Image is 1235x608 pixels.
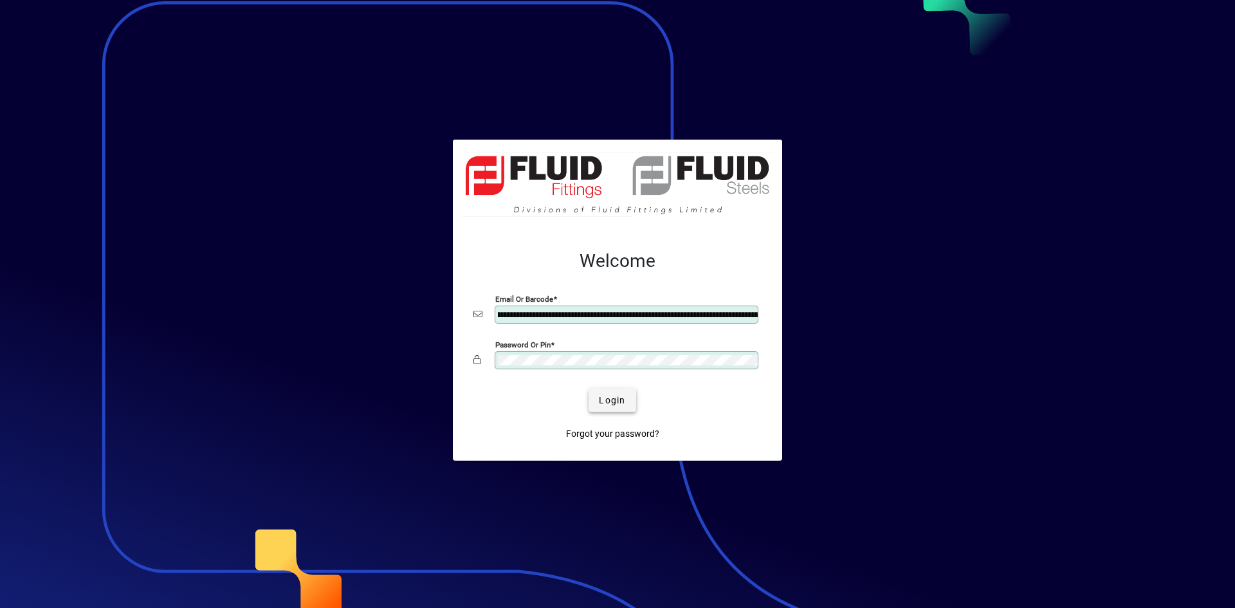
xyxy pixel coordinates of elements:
[599,394,625,407] span: Login
[473,250,762,272] h2: Welcome
[589,389,636,412] button: Login
[495,295,553,304] mat-label: Email or Barcode
[561,422,664,445] a: Forgot your password?
[566,427,659,441] span: Forgot your password?
[495,340,551,349] mat-label: Password or Pin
